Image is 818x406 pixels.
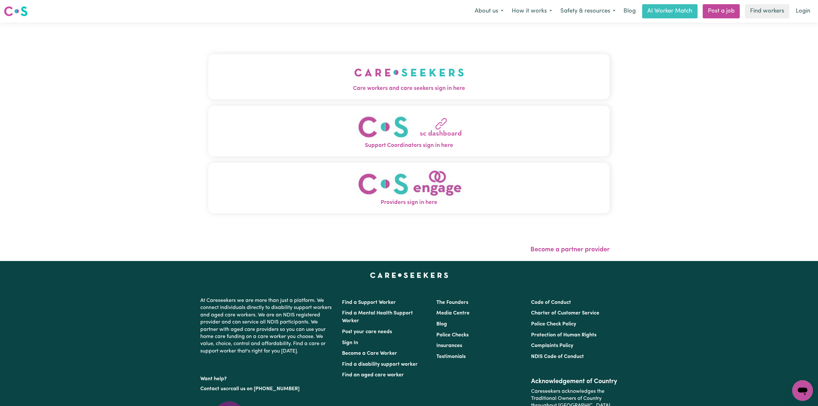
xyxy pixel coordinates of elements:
a: Post a job [703,4,740,18]
a: Careseekers logo [4,4,28,19]
a: call us on [PHONE_NUMBER] [231,386,300,391]
button: About us [471,5,508,18]
a: Insurances [436,343,462,348]
button: Providers sign in here [208,163,610,213]
a: Blog [436,322,447,327]
a: Complaints Policy [531,343,573,348]
a: Police Checks [436,333,469,338]
button: Support Coordinators sign in here [208,106,610,156]
a: Protection of Human Rights [531,333,596,338]
a: Become a partner provider [530,247,610,253]
a: Media Centre [436,311,470,316]
a: Find an aged care worker [342,372,404,378]
span: Providers sign in here [208,198,610,207]
h2: Acknowledgement of Country [531,378,618,385]
a: Contact us [200,386,226,391]
a: AI Worker Match [642,4,698,18]
a: Blog [620,4,640,18]
iframe: Button to launch messaging window [792,380,813,401]
a: NDIS Code of Conduct [531,354,584,359]
a: Sign In [342,340,358,345]
a: Find workers [745,4,789,18]
a: Find a disability support worker [342,362,418,367]
button: Care workers and care seekers sign in here [208,54,610,99]
img: Careseekers logo [4,5,28,17]
a: Code of Conduct [531,300,571,305]
a: Find a Support Worker [342,300,396,305]
p: At Careseekers we are more than just a platform. We connect individuals directly to disability su... [200,295,334,357]
a: Find a Mental Health Support Worker [342,311,413,324]
button: How it works [508,5,556,18]
a: Careseekers home page [370,273,448,278]
a: Login [792,4,814,18]
a: Charter of Customer Service [531,311,599,316]
a: The Founders [436,300,468,305]
span: Support Coordinators sign in here [208,141,610,150]
a: Testimonials [436,354,466,359]
a: Post your care needs [342,329,392,334]
a: Police Check Policy [531,322,576,327]
a: Become a Care Worker [342,351,397,356]
span: Care workers and care seekers sign in here [208,84,610,93]
p: Want help? [200,373,334,382]
p: or [200,383,334,395]
button: Safety & resources [556,5,620,18]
